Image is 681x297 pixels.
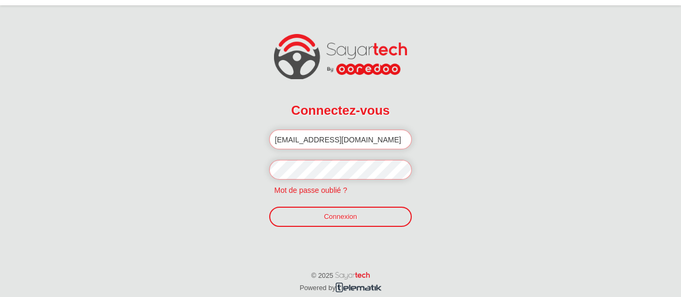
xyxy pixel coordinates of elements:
a: Connexion [269,207,412,227]
img: word_sayartech.png [335,272,370,279]
img: telematik.png [336,283,381,292]
h2: Connectez-vous [269,96,412,124]
a: Mot de passe oublié ? [269,186,353,194]
input: Email [269,130,412,149]
p: © 2025 Powered by [265,260,416,294]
